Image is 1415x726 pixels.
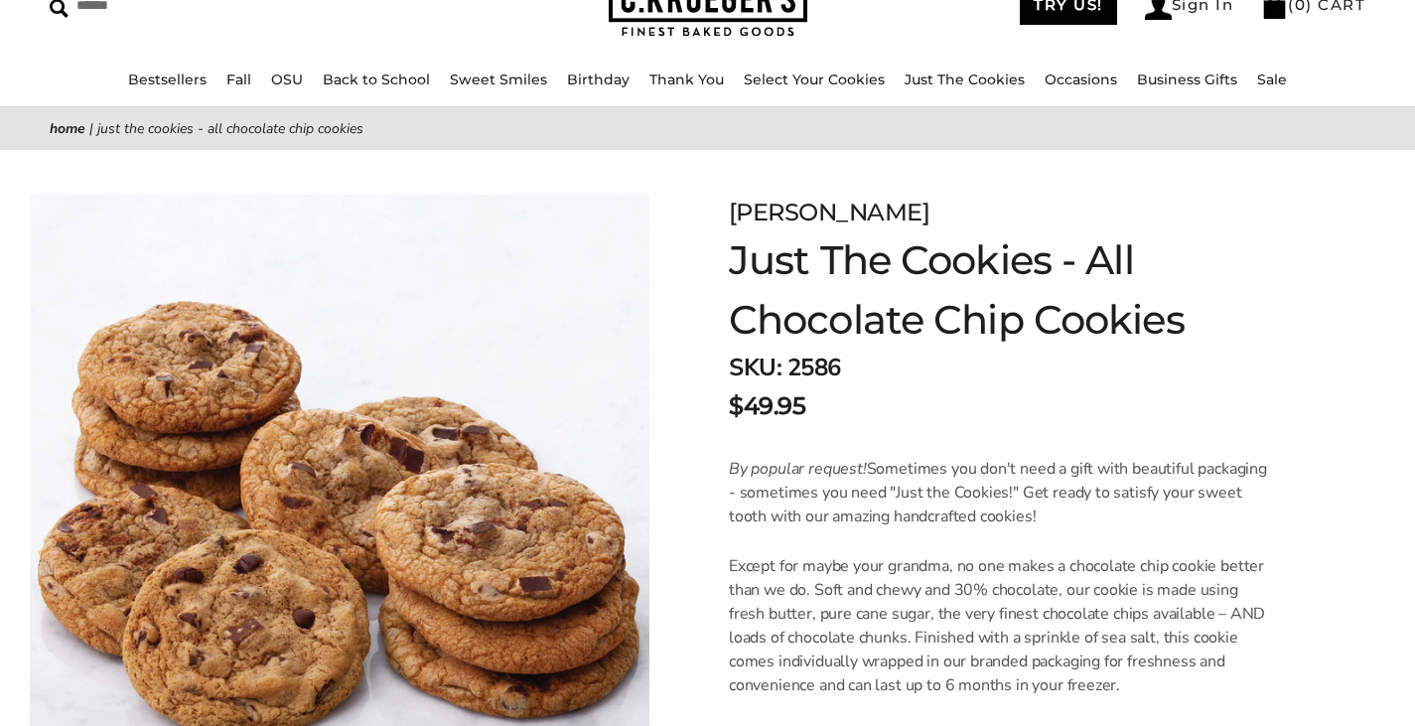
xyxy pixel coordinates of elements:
span: 2586 [787,352,841,383]
p: Sometimes you don't need a gift with beautiful packaging - sometimes you need "Just the Cookies!"... [729,457,1272,528]
a: Thank You [649,71,724,88]
span: | [89,119,93,138]
a: Business Gifts [1137,71,1237,88]
a: Back to School [323,71,430,88]
em: By popular request! [729,458,867,480]
nav: breadcrumbs [50,117,1365,140]
div: [PERSON_NAME] [729,195,1316,230]
span: Just The Cookies - All Chocolate Chip Cookies [97,119,363,138]
p: Except for maybe your grandma, no one makes a chocolate chip cookie better than we do. Soft and c... [729,554,1272,697]
strong: SKU: [729,352,781,383]
a: Home [50,119,85,138]
a: Sale [1257,71,1287,88]
h1: Just The Cookies - All Chocolate Chip Cookies [729,230,1316,350]
span: $49.95 [729,388,805,424]
a: Just The Cookies [905,71,1025,88]
a: Sweet Smiles [450,71,547,88]
a: Occasions [1045,71,1117,88]
a: OSU [271,71,303,88]
a: Birthday [567,71,630,88]
a: Select Your Cookies [744,71,885,88]
a: Bestsellers [128,71,207,88]
a: Fall [226,71,251,88]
